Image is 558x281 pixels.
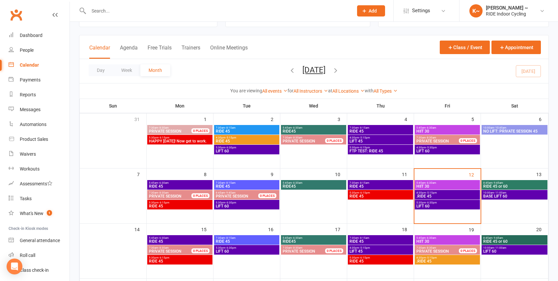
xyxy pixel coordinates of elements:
[426,136,436,139] span: - 8:30am
[426,126,436,129] span: - 6:30am
[483,249,546,253] span: LIFT 60
[492,181,503,184] span: - 9:45am
[426,191,437,194] span: - 5:15pm
[481,99,548,113] th: Sat
[374,88,398,94] a: All Types
[9,233,70,248] a: General attendance kiosk mode
[440,41,490,54] button: Class / Event
[426,246,436,249] span: - 8:30am
[191,193,209,198] div: 0 PLACES
[402,224,414,234] div: 18
[486,11,528,17] div: RIDE Indoor Cycling
[469,224,481,235] div: 19
[349,239,412,243] span: RIDE 45
[416,184,479,188] span: HIIT 30
[9,132,70,147] a: Product Sales
[9,102,70,117] a: Messages
[349,194,412,198] span: RIDE 45
[328,88,332,93] strong: at
[20,107,41,112] div: Messages
[9,176,70,191] a: Assessments
[149,191,199,194] span: 7:30am
[20,77,41,82] div: Payments
[215,146,278,149] span: 5:30pm
[262,88,288,94] a: All events
[349,256,412,259] span: 5:30pm
[149,181,211,184] span: 5:45am
[369,8,377,14] span: Add
[158,246,169,249] span: - 8:30am
[215,239,278,243] span: RIDE 45
[134,113,146,124] div: 31
[271,113,280,124] div: 2
[349,149,412,153] span: FTP TEST: RIDE 45
[215,149,278,153] span: LIFT 60
[416,246,467,249] span: 7:30am
[349,146,412,149] span: 5:30pm
[282,236,345,239] span: 5:45am
[80,99,147,113] th: Sun
[365,88,374,93] strong: with
[494,191,506,194] span: - 11:00am
[469,4,483,17] div: K~
[158,201,169,204] span: - 6:15pm
[140,64,170,76] button: Month
[158,191,169,194] span: - 8:30am
[149,236,211,239] span: 5:45am
[282,246,333,249] span: 7:30am
[282,136,333,139] span: 7:30am
[20,166,40,172] div: Workouts
[215,136,278,139] span: 4:30pm
[292,136,302,139] span: - 8:30am
[483,181,546,184] span: 8:45am
[9,87,70,102] a: Reports
[191,128,209,133] div: 0 PLACES
[225,146,236,149] span: - 6:30pm
[215,191,266,194] span: 8:45am
[225,126,236,129] span: - 8:15am
[216,194,248,199] span: PRIVATE SESSION
[416,181,479,184] span: 5:45am
[9,206,70,221] a: What's New1
[158,256,169,259] span: - 6:15pm
[416,149,479,153] span: LIFT 60
[47,210,52,216] span: 1
[20,33,42,38] div: Dashboard
[20,122,46,127] div: Automations
[20,238,60,243] div: General attendance
[405,113,414,124] div: 4
[335,169,347,179] div: 10
[148,45,172,59] button: Free Trials
[426,181,436,184] span: - 6:30am
[416,146,479,149] span: 4:30pm
[416,194,479,198] span: .RIDE 45
[483,246,546,249] span: 10:00am
[349,139,412,143] span: LIFT 45
[282,239,345,243] span: RIDE45
[20,47,34,53] div: People
[215,129,278,133] span: RIDE 45
[9,162,70,176] a: Workouts
[87,6,349,16] input: Search...
[158,181,169,184] span: - 6:30am
[426,256,437,259] span: - 5:15pm
[149,239,211,243] span: RIDE 45
[282,181,345,184] span: 5:45am
[149,184,211,188] span: RIDE 45
[416,249,449,254] span: PRIVATE SESSION
[483,184,546,188] span: RIDE 45 or 60
[20,267,49,273] div: Class check-in
[147,99,213,113] th: Mon
[459,248,477,253] div: 0 PLACES
[215,139,278,143] span: RIDE 45
[412,3,430,18] span: Settings
[335,224,347,234] div: 17
[292,181,302,184] span: - 6:30am
[201,224,213,234] div: 15
[20,196,32,201] div: Tasks
[426,146,437,149] span: - 5:30pm
[416,201,479,204] span: 5:30pm
[225,181,236,184] span: - 8:15am
[134,224,146,234] div: 14
[414,99,481,113] th: Fri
